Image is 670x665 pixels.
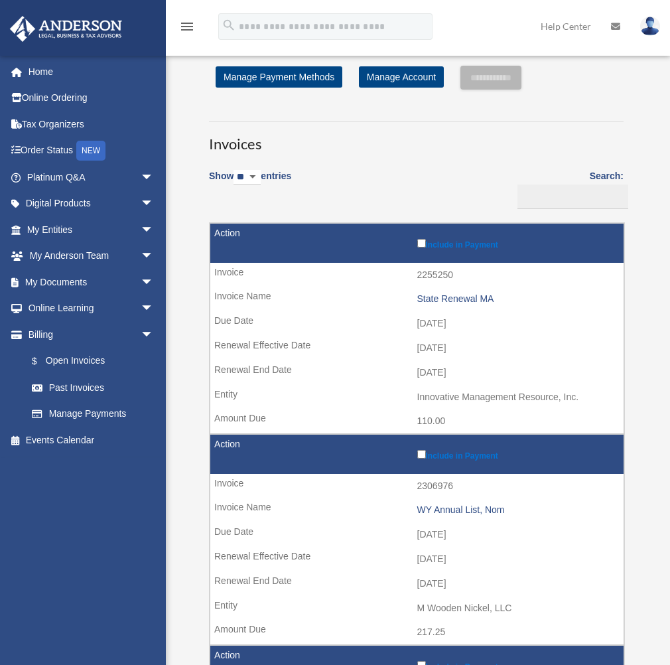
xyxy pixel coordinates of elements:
a: menu [179,23,195,35]
a: Digital Productsarrow_drop_down [9,190,174,217]
img: User Pic [640,17,660,36]
select: Showentries [234,170,261,185]
td: [DATE] [210,360,624,386]
a: Past Invoices [19,374,167,401]
a: Tax Organizers [9,111,174,137]
label: Include in Payment [417,236,618,250]
label: Search: [513,168,624,209]
span: arrow_drop_down [141,269,167,296]
a: Platinum Q&Aarrow_drop_down [9,164,174,190]
h3: Invoices [209,121,624,155]
a: Home [9,58,174,85]
td: [DATE] [210,336,624,361]
div: WY Annual List, Nom [417,504,618,516]
a: My Anderson Teamarrow_drop_down [9,243,174,269]
a: My Documentsarrow_drop_down [9,269,174,295]
input: Include in Payment [417,239,426,248]
td: [DATE] [210,571,624,597]
div: State Renewal MA [417,293,618,305]
a: Online Ordering [9,85,174,111]
span: arrow_drop_down [141,295,167,323]
td: [DATE] [210,547,624,572]
span: arrow_drop_down [141,164,167,191]
td: 2306976 [210,474,624,499]
img: Anderson Advisors Platinum Portal [6,16,126,42]
div: NEW [76,141,105,161]
a: Events Calendar [9,427,174,453]
i: menu [179,19,195,35]
label: Show entries [209,168,291,198]
span: arrow_drop_down [141,243,167,270]
td: [DATE] [210,522,624,548]
a: $Open Invoices [19,348,161,375]
td: 217.25 [210,620,624,645]
td: 2255250 [210,263,624,288]
span: arrow_drop_down [141,190,167,218]
a: Manage Payment Methods [216,66,342,88]
td: M Wooden Nickel, LLC [210,596,624,621]
a: My Entitiesarrow_drop_down [9,216,174,243]
span: arrow_drop_down [141,216,167,244]
i: search [222,18,236,33]
td: Innovative Management Resource, Inc. [210,385,624,410]
a: Manage Payments [19,401,167,427]
input: Search: [517,185,628,210]
span: $ [39,353,46,370]
a: Billingarrow_drop_down [9,321,167,348]
a: Manage Account [359,66,444,88]
input: Include in Payment [417,450,426,459]
span: arrow_drop_down [141,321,167,348]
label: Include in Payment [417,447,618,461]
td: [DATE] [210,311,624,336]
td: 110.00 [210,409,624,434]
a: Order StatusNEW [9,137,174,165]
a: Online Learningarrow_drop_down [9,295,174,322]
